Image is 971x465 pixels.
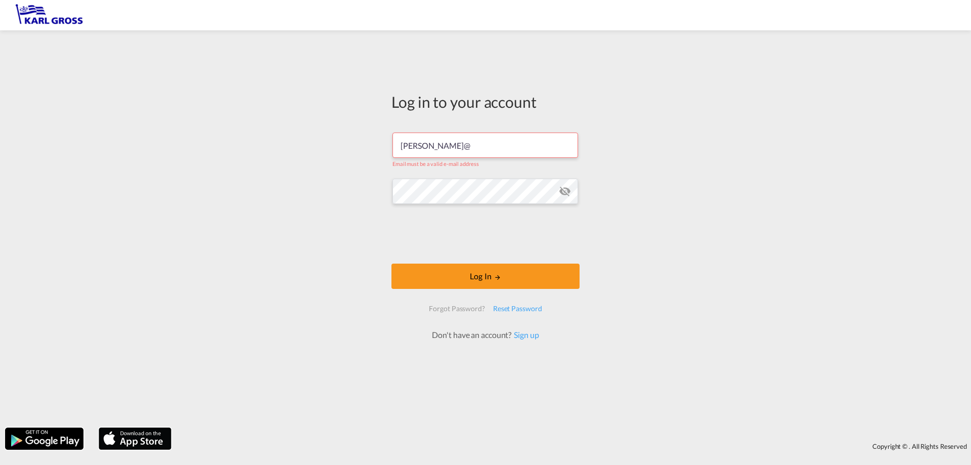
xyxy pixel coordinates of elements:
[421,329,550,341] div: Don't have an account?
[559,185,571,197] md-icon: icon-eye-off
[391,264,580,289] button: LOGIN
[511,330,539,340] a: Sign up
[392,160,478,167] span: Email must be a valid e-mail address
[176,438,971,455] div: Copyright © . All Rights Reserved
[391,91,580,112] div: Log in to your account
[392,133,578,158] input: Enter email/phone number
[4,427,84,451] img: google.png
[98,427,172,451] img: apple.png
[489,300,546,318] div: Reset Password
[15,4,83,27] img: 3269c73066d711f095e541db4db89301.png
[425,300,489,318] div: Forgot Password?
[409,214,562,253] iframe: reCAPTCHA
